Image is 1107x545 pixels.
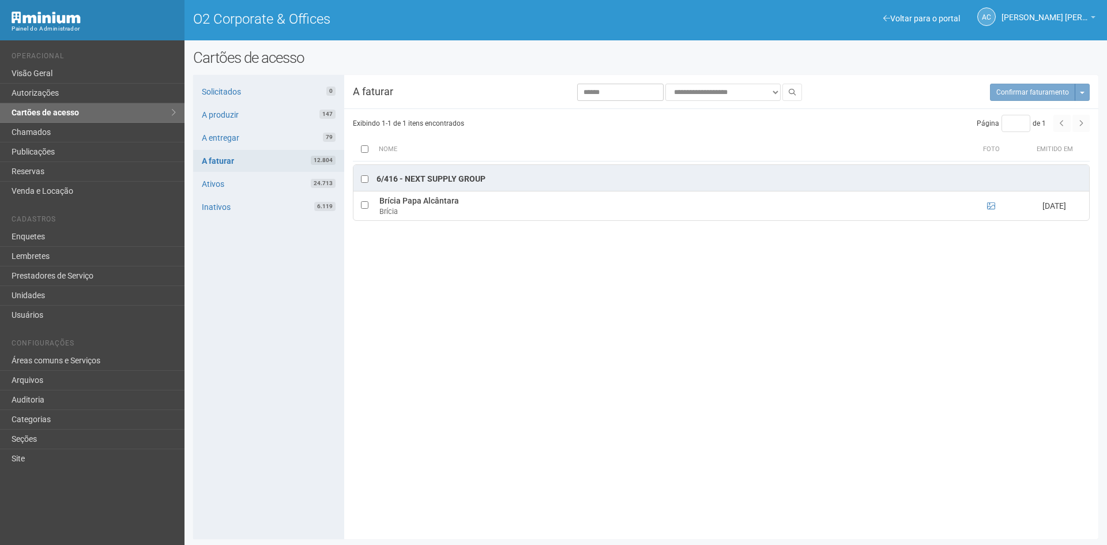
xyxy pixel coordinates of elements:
[1037,145,1073,153] span: Emitido em
[883,14,960,23] a: Voltar para o portal
[12,52,176,64] li: Operacional
[193,81,344,103] a: Solicitados0
[193,127,344,149] a: A entregar79
[977,7,996,26] a: AC
[12,12,81,24] img: Minium
[193,104,344,126] a: A produzir147
[193,196,344,218] a: Inativos6.119
[379,206,959,217] div: Brícia
[12,215,176,227] li: Cadastros
[376,138,963,161] th: Nome
[987,201,995,211] a: Ver foto
[1001,2,1088,22] span: Ana Carla de Carvalho Silva
[1042,201,1066,211] span: [DATE]
[314,202,336,211] span: 6.119
[319,110,336,119] span: 147
[353,119,464,127] span: Exibindo 1-1 de 1 itens encontrados
[326,87,336,96] span: 0
[376,174,485,185] div: 6/416 - Next Supply Group
[193,49,1098,66] h2: Cartões de acesso
[193,150,344,172] a: A faturar12.804
[376,191,962,220] td: Brícia Papa Alcântara
[193,12,637,27] h1: O2 Corporate & Offices
[344,87,470,97] h3: A faturar
[193,173,344,195] a: Ativos24.713
[1001,14,1095,24] a: [PERSON_NAME] [PERSON_NAME]
[323,133,336,142] span: 79
[977,119,1046,127] span: Página de 1
[12,24,176,34] div: Painel do Administrador
[12,339,176,351] li: Configurações
[311,156,336,165] span: 12.804
[311,179,336,188] span: 24.713
[963,138,1021,161] th: Foto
